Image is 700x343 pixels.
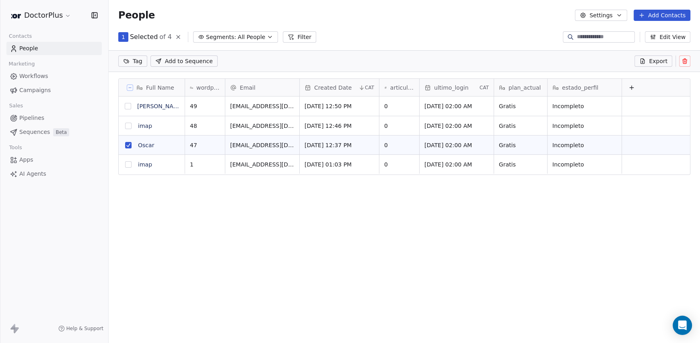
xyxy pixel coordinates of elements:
[230,141,294,149] span: [EMAIL_ADDRESS][DOMAIN_NAME]
[5,30,35,42] span: Contacts
[196,84,220,92] span: wordpressUserId
[19,156,33,164] span: Apps
[499,160,542,168] span: Gratis
[575,10,627,21] button: Settings
[165,57,213,65] span: Add to Sequence
[230,160,294,168] span: [EMAIL_ADDRESS][DOMAIN_NAME]
[548,79,622,96] div: estado_perfil
[384,122,414,130] span: 0
[552,122,617,130] span: Incompleto
[119,79,185,96] div: Full Name
[6,84,102,97] a: Campaigns
[552,160,617,168] span: Incompleto
[552,141,617,149] span: Incompleto
[634,55,672,67] button: Export
[509,84,541,92] span: plan_actual
[53,128,69,136] span: Beta
[10,8,73,22] button: DoctorPlus
[673,316,692,335] div: Open Intercom Messenger
[146,84,174,92] span: Full Name
[58,325,103,332] a: Help & Support
[494,79,547,96] div: plan_actual
[19,44,38,53] span: People
[138,142,154,148] a: Oscar
[118,32,128,42] button: 1
[190,160,220,168] span: 1
[424,122,489,130] span: [DATE] 02:00 AM
[434,84,468,92] span: ultimo_login
[150,55,218,67] button: Add to Sequence
[6,167,102,181] a: AI Agents
[384,102,414,110] span: 0
[230,102,294,110] span: [EMAIL_ADDRESS][DOMAIN_NAME]
[6,125,102,139] a: SequencesBeta
[499,102,542,110] span: Gratis
[305,122,374,130] span: [DATE] 12:46 PM
[230,122,294,130] span: [EMAIL_ADDRESS][DOMAIN_NAME]
[6,111,102,125] a: Pipelines
[365,84,374,91] span: CAT
[649,57,667,65] span: Export
[119,97,185,333] div: grid
[384,141,414,149] span: 0
[424,160,489,168] span: [DATE] 02:00 AM
[305,141,374,149] span: [DATE] 12:37 PM
[6,70,102,83] a: Workflows
[225,79,299,96] div: Email
[190,141,220,149] span: 47
[66,325,103,332] span: Help & Support
[384,160,414,168] span: 0
[190,102,220,110] span: 49
[480,84,489,91] span: CAT
[499,122,542,130] span: Gratis
[190,122,220,130] span: 48
[185,97,691,333] div: grid
[645,31,690,43] button: Edit View
[138,161,152,168] a: imap
[19,170,46,178] span: AI Agents
[305,160,374,168] span: [DATE] 01:03 PM
[6,100,27,112] span: Sales
[130,32,158,42] span: Selected
[238,33,265,41] span: All People
[6,142,25,154] span: Tools
[133,57,142,65] span: Tag
[121,33,125,41] span: 1
[240,84,255,92] span: Email
[138,123,152,129] a: imap
[390,84,414,92] span: articulos_publicados
[118,55,147,67] button: Tag
[6,153,102,166] a: Apps
[634,10,690,21] button: Add Contacts
[562,84,598,92] span: estado_perfil
[137,103,184,109] a: [PERSON_NAME]
[314,84,352,92] span: Created Date
[379,79,419,96] div: articulos_publicados
[159,32,172,42] span: of 4
[424,102,489,110] span: [DATE] 02:00 AM
[499,141,542,149] span: Gratis
[5,58,38,70] span: Marketing
[118,9,155,21] span: People
[420,79,494,96] div: ultimo_loginCAT
[283,31,316,43] button: Filter
[552,102,617,110] span: Incompleto
[300,79,379,96] div: Created DateCAT
[305,102,374,110] span: [DATE] 12:50 PM
[424,141,489,149] span: [DATE] 02:00 AM
[6,42,102,55] a: People
[19,72,48,80] span: Workflows
[206,33,236,41] span: Segments:
[24,10,63,21] span: DoctorPlus
[11,10,21,20] img: logo-Doctor-Plus.jpg
[185,79,225,96] div: wordpressUserId
[19,128,50,136] span: Sequences
[19,86,51,94] span: Campaigns
[19,114,44,122] span: Pipelines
